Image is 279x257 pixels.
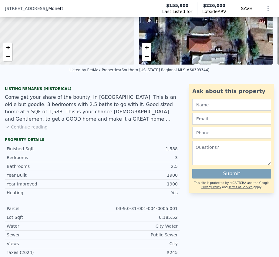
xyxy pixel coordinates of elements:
[47,5,63,12] span: , Monett
[92,214,178,220] div: 6,185.52
[145,44,149,51] span: +
[92,190,178,196] div: Yes
[92,163,178,169] div: 2.5
[92,155,178,161] div: 3
[7,205,92,212] div: Parcel
[92,172,178,178] div: 1900
[7,223,92,229] div: Water
[7,146,92,152] div: Finished Sqft
[7,232,92,238] div: Sewer
[7,181,92,187] div: Year Improved
[229,185,253,189] a: Terms of Service
[192,87,271,95] div: Ask about this property
[142,52,151,61] a: Zoom out
[7,214,92,220] div: Lot Sqft
[192,127,271,139] input: Phone
[6,44,10,51] span: +
[5,137,180,142] div: Property details
[201,185,221,189] a: Privacy Policy
[92,181,178,187] div: 1900
[92,205,178,212] div: 03-9.0-31-001-004-0005.001
[92,241,178,247] div: City
[69,68,210,72] div: Listed by Re/Max Properties (Southern [US_STATE] Regional MLS #60303344)
[92,249,178,255] div: $245
[162,8,192,15] span: Last Listed for
[166,2,189,8] span: $155,900
[192,113,271,125] input: Email
[5,124,48,130] button: Continue reading
[192,169,271,179] button: Submit
[236,3,257,14] button: SAVE
[203,3,226,8] span: $226,000
[262,2,274,15] button: Show Options
[6,53,10,60] span: −
[92,146,178,152] div: 1,588
[142,43,151,52] a: Zoom in
[3,52,12,61] a: Zoom out
[3,43,12,52] a: Zoom in
[202,8,226,15] span: Lotside ARV
[192,181,271,190] div: This site is protected by reCAPTCHA and the Google and apply.
[7,241,92,247] div: Views
[92,232,178,238] div: Public Sewer
[145,53,149,60] span: −
[5,86,180,91] div: Listing Remarks (Historical)
[7,172,92,178] div: Year Built
[192,99,271,111] input: Name
[7,155,92,161] div: Bedrooms
[5,94,180,123] div: Come get your share of the bounty, in [GEOGRAPHIC_DATA]. This is an oldie but goodie. 3 bedrooms ...
[5,5,47,12] span: [STREET_ADDRESS]
[7,249,92,255] div: Taxes (2024)
[7,190,92,196] div: Heating
[92,223,178,229] div: City Water
[7,163,92,169] div: Bathrooms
